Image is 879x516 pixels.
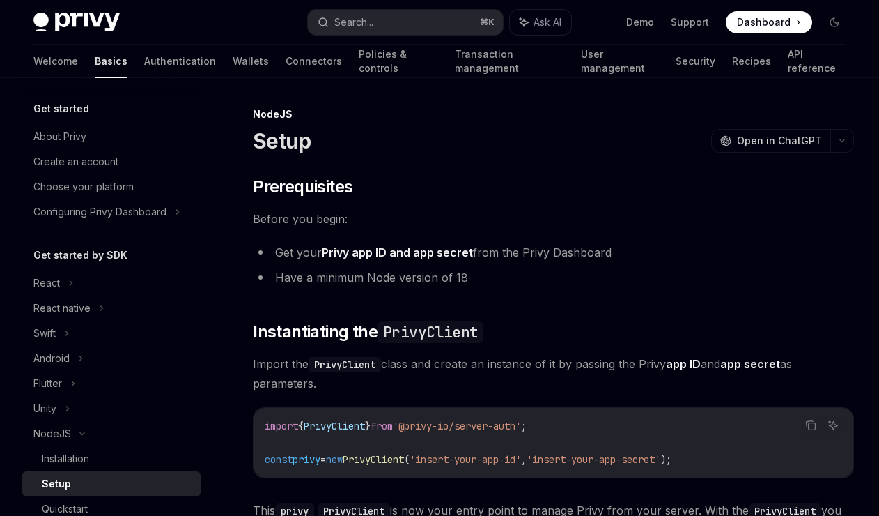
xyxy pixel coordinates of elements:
[393,420,521,432] span: '@privy-io/server-auth'
[95,45,127,78] a: Basics
[33,179,134,195] div: Choose your platform
[253,176,352,198] span: Prerequisites
[308,10,503,35] button: Search...⌘K
[365,420,371,432] span: }
[455,45,564,78] a: Transaction management
[33,300,91,317] div: React native
[309,357,381,372] code: PrivyClient
[33,325,56,342] div: Swift
[253,321,483,343] span: Instantiating the
[33,425,71,442] div: NodeJS
[265,453,293,466] span: const
[732,45,771,78] a: Recipes
[33,204,166,220] div: Configuring Privy Dashboard
[720,357,780,371] strong: app secret
[404,453,410,466] span: (
[22,174,201,199] a: Choose your platform
[33,400,56,417] div: Unity
[42,450,89,467] div: Installation
[676,45,715,78] a: Security
[33,375,62,392] div: Flutter
[33,128,86,145] div: About Privy
[144,45,216,78] a: Authentication
[824,416,842,434] button: Ask AI
[22,446,201,471] a: Installation
[286,45,342,78] a: Connectors
[22,471,201,496] a: Setup
[726,11,812,33] a: Dashboard
[253,209,854,229] span: Before you begin:
[334,14,373,31] div: Search...
[33,13,120,32] img: dark logo
[660,453,671,466] span: );
[371,420,393,432] span: from
[33,350,70,367] div: Android
[304,420,365,432] span: PrivyClient
[22,124,201,149] a: About Privy
[253,354,854,393] span: Import the class and create an instance of it by passing the Privy and as parameters.
[293,453,320,466] span: privy
[253,128,311,153] h1: Setup
[626,15,654,29] a: Demo
[788,45,846,78] a: API reference
[823,11,846,33] button: Toggle dark mode
[737,15,791,29] span: Dashboard
[322,245,473,260] a: Privy app ID and app secret
[253,268,854,287] li: Have a minimum Node version of 18
[378,321,483,343] code: PrivyClient
[42,476,71,492] div: Setup
[527,453,660,466] span: 'insert-your-app-secret'
[410,453,521,466] span: 'insert-your-app-id'
[711,129,830,153] button: Open in ChatGPT
[298,420,304,432] span: {
[802,416,820,434] button: Copy the contents from the code block
[33,45,78,78] a: Welcome
[265,420,298,432] span: import
[233,45,269,78] a: Wallets
[253,243,854,262] li: Get your from the Privy Dashboard
[253,107,854,121] div: NodeJS
[320,453,326,466] span: =
[33,153,118,170] div: Create an account
[510,10,571,35] button: Ask AI
[33,247,127,264] h5: Get started by SDK
[326,453,343,466] span: new
[33,275,60,291] div: React
[666,357,701,371] strong: app ID
[33,100,89,117] h5: Get started
[343,453,404,466] span: PrivyClient
[359,45,438,78] a: Policies & controls
[521,420,527,432] span: ;
[581,45,659,78] a: User management
[671,15,709,29] a: Support
[480,17,495,28] span: ⌘ K
[737,134,822,148] span: Open in ChatGPT
[521,453,527,466] span: ,
[534,15,561,29] span: Ask AI
[22,149,201,174] a: Create an account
